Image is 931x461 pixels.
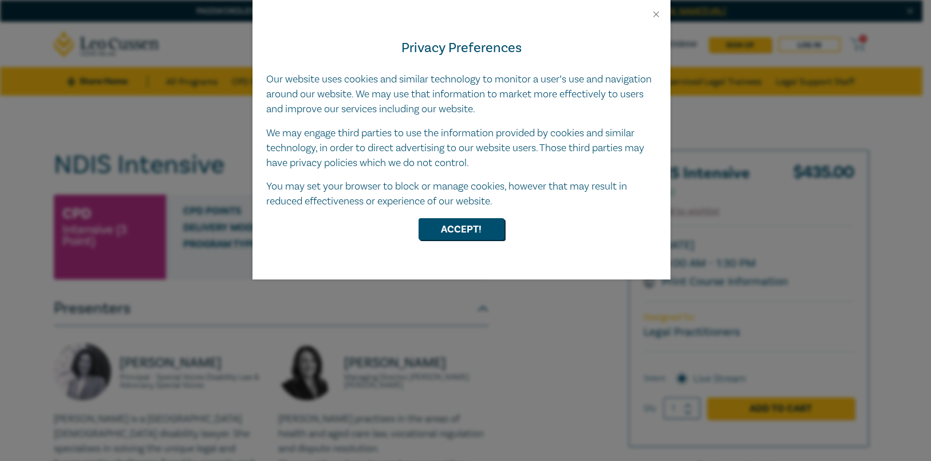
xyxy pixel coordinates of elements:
[266,179,657,209] p: You may set your browser to block or manage cookies, however that may result in reduced effective...
[419,218,504,240] button: Accept!
[266,72,657,117] p: Our website uses cookies and similar technology to monitor a user’s use and navigation around our...
[266,38,657,58] h4: Privacy Preferences
[651,9,661,19] button: Close
[266,126,657,171] p: We may engage third parties to use the information provided by cookies and similar technology, in...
